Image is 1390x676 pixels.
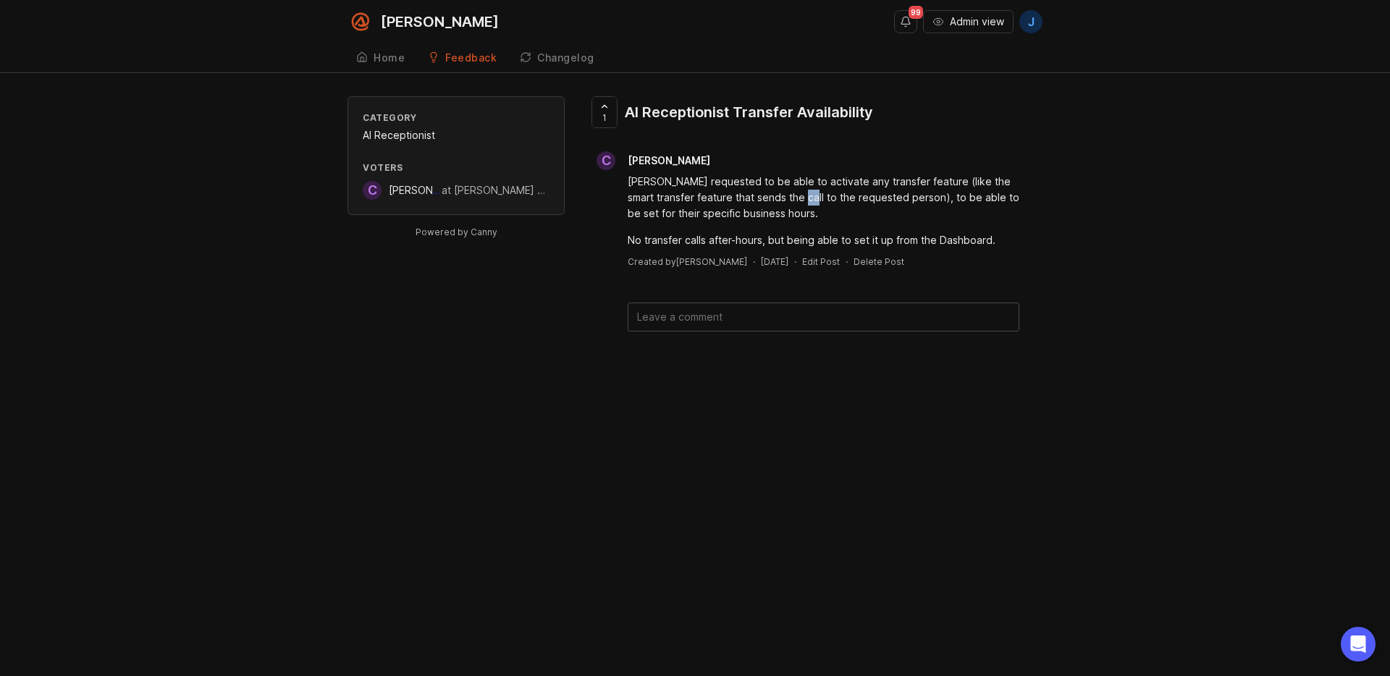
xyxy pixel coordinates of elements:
div: Changelog [537,53,594,63]
a: C[PERSON_NAME]at [PERSON_NAME] Law Group PC [363,181,549,200]
div: at [PERSON_NAME] Law Group PC [442,182,549,198]
span: [PERSON_NAME] [389,184,469,196]
div: AI Receptionist Transfer Availability [625,102,873,122]
a: Powered by Canny [413,224,500,240]
div: · [794,255,796,268]
div: Voters [363,161,549,174]
div: AI Receptionist [363,127,549,143]
div: · [846,255,848,268]
img: Smith.ai logo [347,9,374,35]
span: [PERSON_NAME] [628,154,710,166]
div: [PERSON_NAME] requested to be able to activate any transfer feature (like the smart transfer feat... [628,174,1019,221]
div: Open Intercom Messenger [1341,627,1376,662]
span: 1 [602,111,607,124]
button: Admin view [923,10,1014,33]
div: Created by [PERSON_NAME] [628,255,747,268]
div: C [363,181,382,200]
div: [PERSON_NAME] [381,14,499,29]
div: Home [374,53,405,63]
button: J [1019,10,1042,33]
button: 1 [591,96,618,128]
div: Category [363,111,549,124]
a: Changelog [511,43,603,73]
button: Notifications [894,10,917,33]
span: 99 [909,6,923,19]
div: Feedback [445,53,497,63]
a: Feedback [419,43,505,73]
div: Edit Post [802,255,840,268]
a: C[PERSON_NAME] [588,151,722,170]
div: No transfer calls after-hours, but being able to set it up from the Dashboard. [628,232,1019,248]
a: [DATE] [761,255,788,268]
span: Admin view [950,14,1004,29]
div: Delete Post [854,255,904,268]
div: C [597,151,615,170]
div: · [753,255,755,268]
a: Home [347,43,413,73]
span: J [1028,13,1035,30]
